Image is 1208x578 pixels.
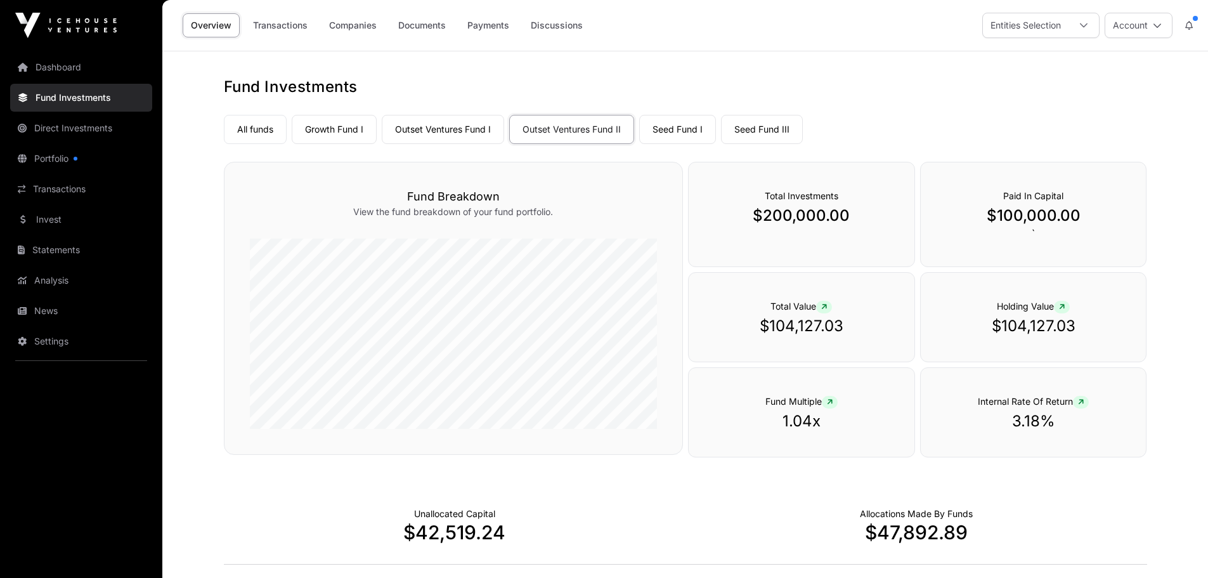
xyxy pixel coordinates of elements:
p: $104,127.03 [714,316,889,336]
span: Internal Rate Of Return [978,396,1089,407]
a: Seed Fund III [721,115,803,144]
a: Outset Ventures Fund I [382,115,504,144]
p: $42,519.24 [224,521,685,544]
span: Total Investments [765,190,838,201]
a: Overview [183,13,240,37]
a: Invest [10,206,152,233]
a: Companies [321,13,385,37]
span: Fund Multiple [765,396,838,407]
p: $104,127.03 [946,316,1121,336]
button: Account [1105,13,1172,38]
a: Portfolio [10,145,152,173]
a: Seed Fund I [639,115,716,144]
h3: Fund Breakdown [250,188,657,206]
p: $200,000.00 [714,206,889,226]
a: Statements [10,236,152,264]
p: View the fund breakdown of your fund portfolio. [250,206,657,218]
a: All funds [224,115,287,144]
p: Cash not yet allocated [414,508,495,520]
a: News [10,297,152,325]
a: Payments [459,13,517,37]
h1: Fund Investments [224,77,1147,97]
span: Total Value [770,301,832,312]
a: Discussions [523,13,591,37]
p: $47,892.89 [685,521,1147,544]
div: Entities Selection [983,13,1068,37]
p: 3.18% [946,411,1121,431]
span: Paid In Capital [1003,190,1063,201]
a: Fund Investments [10,84,152,112]
span: Holding Value [997,301,1070,312]
a: Analysis [10,266,152,294]
p: 1.04x [714,411,889,431]
a: Dashboard [10,53,152,81]
a: Transactions [10,175,152,203]
iframe: Chat Widget [1145,517,1208,578]
a: Growth Fund I [292,115,377,144]
a: Direct Investments [10,114,152,142]
div: ` [920,162,1147,267]
img: Icehouse Ventures Logo [15,13,117,38]
p: $100,000.00 [946,206,1121,226]
a: Outset Ventures Fund II [509,115,634,144]
p: Capital Deployed Into Companies [860,508,973,520]
a: Transactions [245,13,316,37]
a: Documents [390,13,454,37]
a: Settings [10,327,152,355]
